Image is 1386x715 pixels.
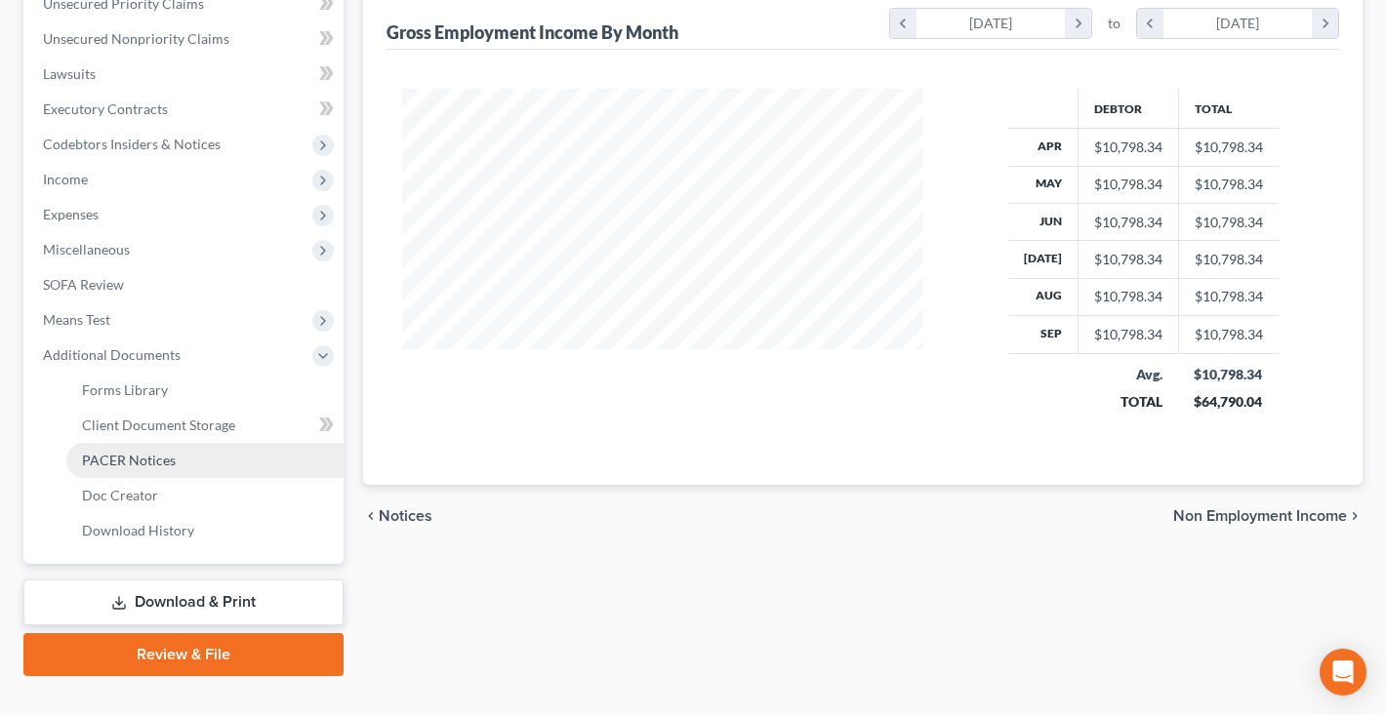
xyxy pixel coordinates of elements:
div: [DATE] [1163,9,1313,38]
td: $10,798.34 [1178,278,1279,315]
i: chevron_right [1347,508,1363,524]
a: PACER Notices [66,443,344,478]
th: Sep [1008,316,1079,353]
th: Apr [1008,129,1079,166]
span: to [1108,14,1121,33]
span: Client Document Storage [82,417,235,433]
span: Codebtors Insiders & Notices [43,136,221,152]
span: SOFA Review [43,276,124,293]
span: Lawsuits [43,65,96,82]
a: Download History [66,513,344,548]
a: Unsecured Nonpriority Claims [27,21,344,57]
th: Aug [1008,278,1079,315]
div: TOTAL [1093,392,1162,412]
a: Download & Print [23,579,344,625]
th: May [1008,166,1079,203]
span: Means Test [43,311,110,328]
span: Expenses [43,206,99,222]
span: Executory Contracts [43,100,168,117]
a: Review & File [23,633,344,676]
span: Additional Documents [43,346,181,363]
div: Avg. [1093,365,1162,384]
span: Forms Library [82,381,168,398]
a: Forms Library [66,373,344,408]
th: Total [1178,89,1279,128]
span: Miscellaneous [43,241,130,258]
td: $10,798.34 [1178,129,1279,166]
a: SOFA Review [27,267,344,302]
td: $10,798.34 [1178,166,1279,203]
th: Jun [1008,203,1079,240]
a: Client Document Storage [66,408,344,443]
div: $10,798.34 [1094,175,1162,194]
i: chevron_left [363,508,379,524]
span: Notices [379,508,432,524]
div: Open Intercom Messenger [1320,649,1366,695]
th: Debtor [1078,89,1178,128]
a: Doc Creator [66,478,344,513]
span: Income [43,171,88,187]
i: chevron_right [1065,9,1091,38]
div: $10,798.34 [1094,213,1162,232]
div: [DATE] [917,9,1066,38]
button: Non Employment Income chevron_right [1173,508,1363,524]
div: $10,798.34 [1094,250,1162,269]
div: $10,798.34 [1194,365,1263,384]
span: Unsecured Nonpriority Claims [43,30,229,47]
div: $10,798.34 [1094,138,1162,157]
i: chevron_left [890,9,917,38]
div: $64,790.04 [1194,392,1263,412]
span: Download History [82,522,194,538]
i: chevron_left [1137,9,1163,38]
span: Doc Creator [82,487,158,503]
div: Gross Employment Income By Month [387,20,678,44]
td: $10,798.34 [1178,241,1279,278]
span: Non Employment Income [1173,508,1347,524]
td: $10,798.34 [1178,316,1279,353]
div: $10,798.34 [1094,287,1162,306]
th: [DATE] [1008,241,1079,278]
button: chevron_left Notices [363,508,432,524]
i: chevron_right [1312,9,1338,38]
span: PACER Notices [82,452,176,468]
a: Executory Contracts [27,92,344,127]
td: $10,798.34 [1178,203,1279,240]
a: Lawsuits [27,57,344,92]
div: $10,798.34 [1094,325,1162,344]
